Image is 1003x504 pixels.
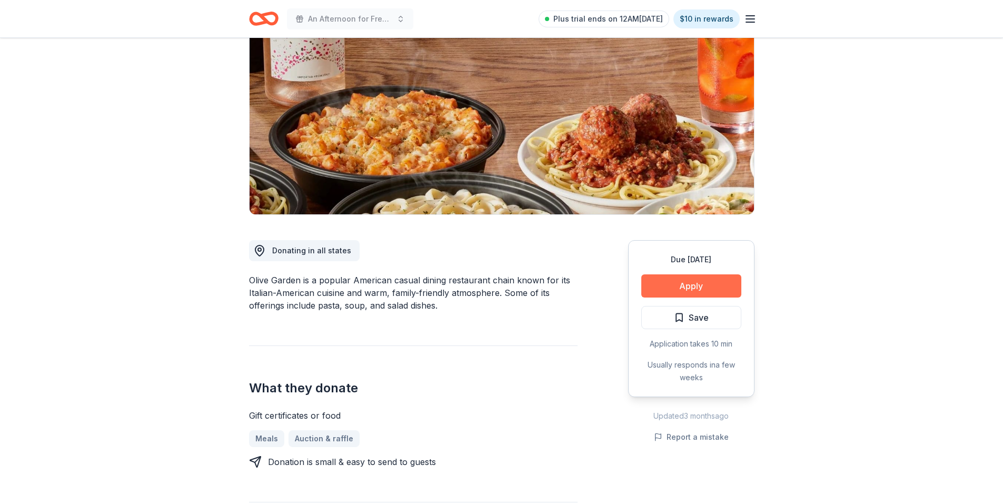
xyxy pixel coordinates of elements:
[272,246,351,255] span: Donating in all states
[539,11,669,27] a: Plus trial ends on 12AM[DATE]
[641,274,741,298] button: Apply
[249,380,578,397] h2: What they donate
[308,13,392,25] span: An Afternoon for Freedom: Celebrating 20 years of Impact
[249,274,578,312] div: Olive Garden is a popular American casual dining restaurant chain known for its Italian-American ...
[268,456,436,468] div: Donation is small & easy to send to guests
[654,431,729,443] button: Report a mistake
[641,359,741,384] div: Usually responds in a few weeks
[641,253,741,266] div: Due [DATE]
[641,338,741,350] div: Application takes 10 min
[249,409,578,422] div: Gift certificates or food
[250,13,754,214] img: Image for Olive Garden
[287,8,413,29] button: An Afternoon for Freedom: Celebrating 20 years of Impact
[673,9,740,28] a: $10 in rewards
[249,430,284,447] a: Meals
[249,6,279,31] a: Home
[689,311,709,324] span: Save
[628,410,754,422] div: Updated 3 months ago
[641,306,741,329] button: Save
[289,430,360,447] a: Auction & raffle
[553,13,663,25] span: Plus trial ends on 12AM[DATE]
